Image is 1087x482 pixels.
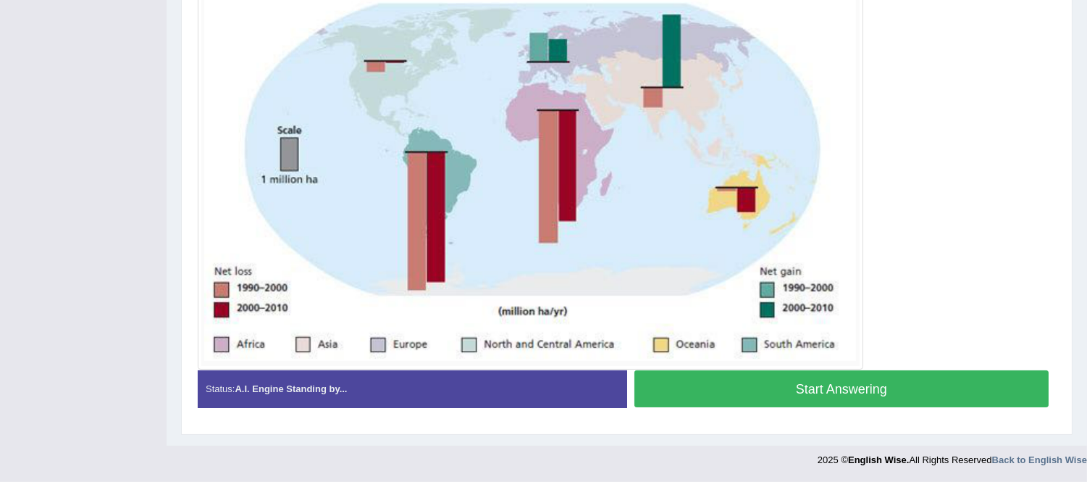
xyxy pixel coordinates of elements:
[235,383,347,394] strong: A.I. Engine Standing by...
[634,370,1049,407] button: Start Answering
[848,454,909,465] strong: English Wise.
[198,370,627,407] div: Status:
[818,446,1087,467] div: 2025 © All Rights Reserved
[992,454,1087,465] a: Back to English Wise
